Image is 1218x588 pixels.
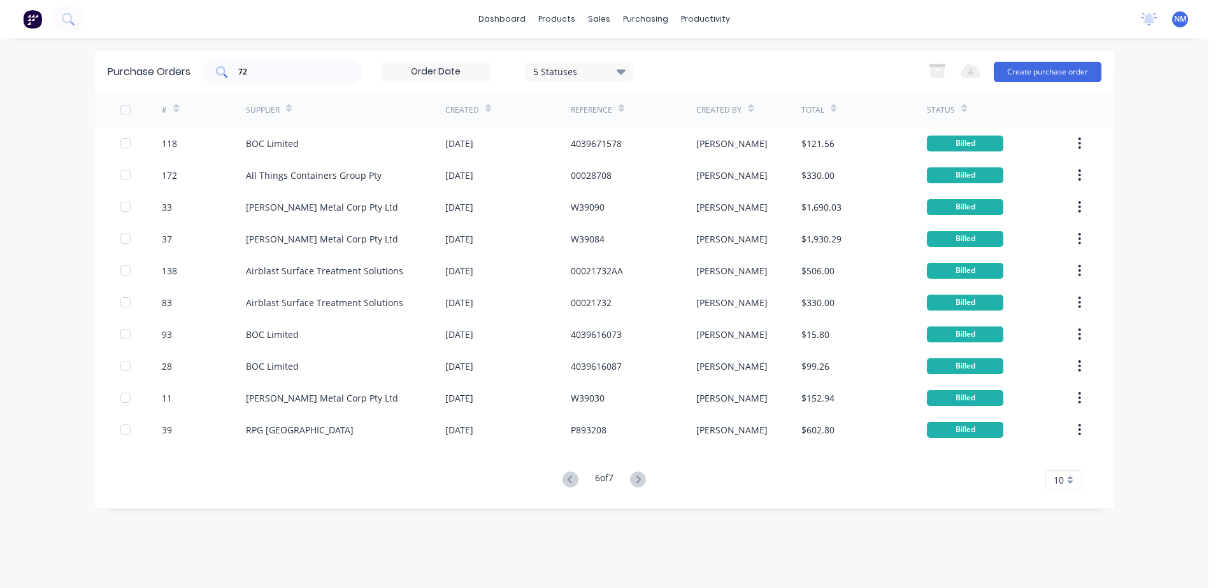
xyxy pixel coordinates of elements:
[162,200,172,214] div: 33
[445,200,473,214] div: [DATE]
[571,264,623,277] div: 00021732AA
[801,423,835,437] div: $602.80
[571,169,612,182] div: 00028708
[162,264,177,277] div: 138
[801,232,842,246] div: $1,930.29
[162,104,167,116] div: #
[617,10,675,29] div: purchasing
[571,104,612,116] div: Reference
[927,358,1003,374] div: Billed
[382,62,489,81] input: Order Date
[927,326,1003,342] div: Billed
[801,169,835,182] div: $330.00
[246,296,403,309] div: Airblast Surface Treatment Solutions
[571,423,606,437] div: P893208
[696,104,742,116] div: Created By
[927,104,955,116] div: Status
[571,137,622,150] div: 4039671578
[696,296,768,309] div: [PERSON_NAME]
[927,136,1003,151] div: Billed
[246,200,398,214] div: [PERSON_NAME] Metal Corp Pty Ltd
[801,137,835,150] div: $121.56
[445,423,473,437] div: [DATE]
[246,169,382,182] div: All Things Containers Group Pty
[801,104,824,116] div: Total
[571,391,605,405] div: W39030
[696,200,768,214] div: [PERSON_NAME]
[927,199,1003,215] div: Billed
[246,264,403,277] div: Airblast Surface Treatment Solutions
[927,390,1003,406] div: Billed
[927,295,1003,311] div: Billed
[571,328,622,341] div: 4039616073
[246,104,280,116] div: Supplier
[801,200,842,214] div: $1,690.03
[445,391,473,405] div: [DATE]
[696,360,768,373] div: [PERSON_NAME]
[571,200,605,214] div: W39090
[445,328,473,341] div: [DATE]
[472,10,532,29] a: dashboard
[571,232,605,246] div: W39084
[445,137,473,150] div: [DATE]
[696,423,768,437] div: [PERSON_NAME]
[445,360,473,373] div: [DATE]
[445,104,479,116] div: Created
[675,10,736,29] div: productivity
[696,264,768,277] div: [PERSON_NAME]
[162,169,177,182] div: 172
[994,62,1101,82] button: Create purchase order
[246,328,299,341] div: BOC Limited
[696,391,768,405] div: [PERSON_NAME]
[162,232,172,246] div: 37
[927,422,1003,438] div: Billed
[696,137,768,150] div: [PERSON_NAME]
[246,423,354,437] div: RPG [GEOGRAPHIC_DATA]
[162,296,172,309] div: 83
[533,64,624,78] div: 5 Statuses
[162,137,177,150] div: 118
[696,328,768,341] div: [PERSON_NAME]
[246,137,299,150] div: BOC Limited
[595,471,613,489] div: 6 of 7
[801,391,835,405] div: $152.94
[445,264,473,277] div: [DATE]
[108,64,190,80] div: Purchase Orders
[1174,13,1187,25] span: NM
[237,66,343,78] input: Search purchase orders...
[162,360,172,373] div: 28
[445,232,473,246] div: [DATE]
[696,232,768,246] div: [PERSON_NAME]
[927,231,1003,247] div: Billed
[445,169,473,182] div: [DATE]
[801,328,829,341] div: $15.80
[162,423,172,437] div: 39
[445,296,473,309] div: [DATE]
[696,169,768,182] div: [PERSON_NAME]
[801,296,835,309] div: $330.00
[1054,473,1064,487] span: 10
[162,391,172,405] div: 11
[927,263,1003,279] div: Billed
[582,10,617,29] div: sales
[927,167,1003,183] div: Billed
[246,232,398,246] div: [PERSON_NAME] Metal Corp Pty Ltd
[801,264,835,277] div: $506.00
[532,10,582,29] div: products
[801,360,829,373] div: $99.26
[571,360,622,373] div: 4039616087
[246,360,299,373] div: BOC Limited
[162,328,172,341] div: 93
[246,391,398,405] div: [PERSON_NAME] Metal Corp Pty Ltd
[23,10,42,29] img: Factory
[571,296,612,309] div: 00021732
